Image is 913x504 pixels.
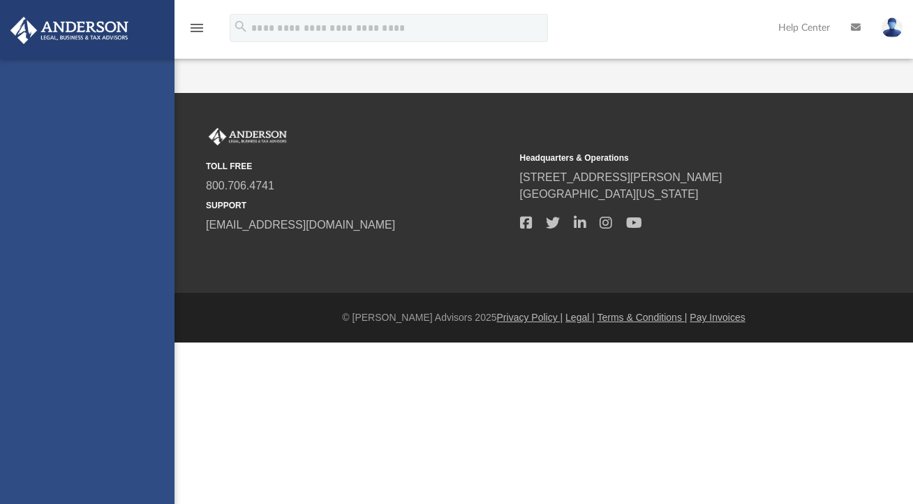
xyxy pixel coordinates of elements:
a: Legal | [565,312,595,323]
img: Anderson Advisors Platinum Portal [206,128,290,146]
img: Anderson Advisors Platinum Portal [6,17,133,44]
small: TOLL FREE [206,160,510,173]
a: [EMAIL_ADDRESS][DOMAIN_NAME] [206,219,395,231]
i: menu [188,20,205,36]
a: Privacy Policy | [497,312,563,323]
div: © [PERSON_NAME] Advisors 2025 [175,310,913,325]
img: User Pic [882,17,903,38]
a: Pay Invoices [690,312,745,323]
a: [GEOGRAPHIC_DATA][US_STATE] [520,188,699,200]
a: 800.706.4741 [206,180,274,192]
a: [STREET_ADDRESS][PERSON_NAME] [520,171,722,183]
a: Terms & Conditions | [597,312,688,323]
a: menu [188,27,205,36]
small: SUPPORT [206,199,510,212]
small: Headquarters & Operations [520,152,824,164]
i: search [233,19,248,34]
